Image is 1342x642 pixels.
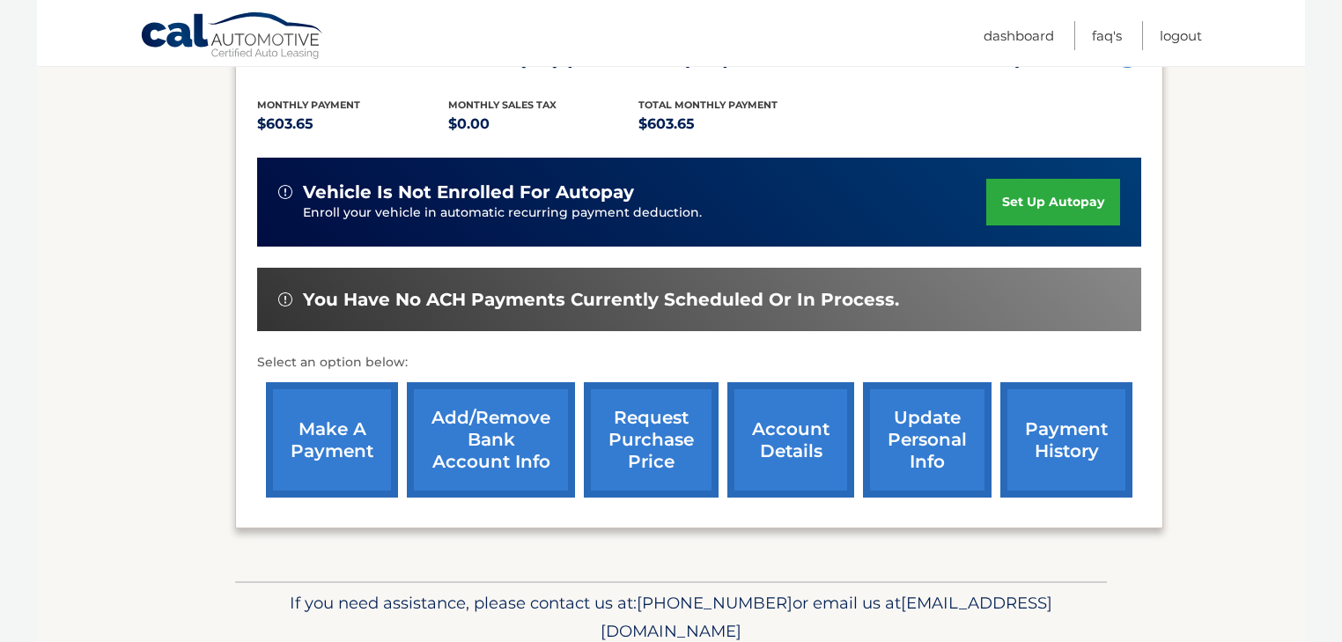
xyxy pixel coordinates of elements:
[257,99,360,111] span: Monthly Payment
[727,382,854,498] a: account details
[278,185,292,199] img: alert-white.svg
[303,203,986,223] p: Enroll your vehicle in automatic recurring payment deduction.
[638,112,830,137] p: $603.65
[140,11,325,63] a: Cal Automotive
[638,99,778,111] span: Total Monthly Payment
[584,382,719,498] a: request purchase price
[257,352,1141,373] p: Select an option below:
[601,593,1052,641] span: [EMAIL_ADDRESS][DOMAIN_NAME]
[303,289,899,311] span: You have no ACH payments currently scheduled or in process.
[257,112,448,137] p: $603.65
[407,382,575,498] a: Add/Remove bank account info
[986,179,1120,225] a: set up autopay
[863,382,992,498] a: update personal info
[637,593,793,613] span: [PHONE_NUMBER]
[984,21,1054,50] a: Dashboard
[266,382,398,498] a: make a payment
[1000,382,1132,498] a: payment history
[1160,21,1202,50] a: Logout
[448,99,557,111] span: Monthly sales Tax
[448,112,639,137] p: $0.00
[1092,21,1122,50] a: FAQ's
[303,181,634,203] span: vehicle is not enrolled for autopay
[278,292,292,306] img: alert-white.svg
